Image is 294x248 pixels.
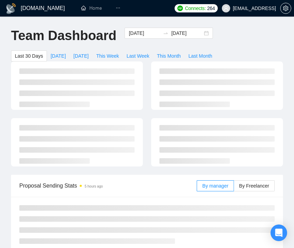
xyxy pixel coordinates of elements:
button: [DATE] [70,50,92,61]
span: ellipsis [116,6,120,10]
span: This Week [96,52,119,60]
span: By manager [202,183,228,189]
button: setting [280,3,291,14]
img: upwork-logo.png [177,6,183,11]
button: [DATE] [47,50,70,61]
img: logo [6,3,17,14]
span: Last Month [188,52,212,60]
span: [DATE] [73,52,89,60]
span: to [163,30,168,36]
time: 5 hours ago [85,184,103,188]
h1: Team Dashboard [11,28,116,44]
span: Proposal Sending Stats [19,181,197,190]
button: This Week [92,50,123,61]
span: user [224,6,228,11]
input: End date [171,29,203,37]
a: setting [280,6,291,11]
div: Open Intercom Messenger [271,225,287,241]
span: [DATE] [51,52,66,60]
span: Last Week [127,52,149,60]
span: Connects: [185,4,206,12]
a: homeHome [81,5,102,11]
span: This Month [157,52,181,60]
button: Last 30 Days [11,50,47,61]
span: 264 [207,4,215,12]
span: By Freelancer [239,183,269,189]
span: setting [281,6,291,11]
button: Last Month [185,50,216,61]
span: swap-right [163,30,168,36]
button: This Month [153,50,185,61]
span: Last 30 Days [15,52,43,60]
input: Start date [129,29,160,37]
button: Last Week [123,50,153,61]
